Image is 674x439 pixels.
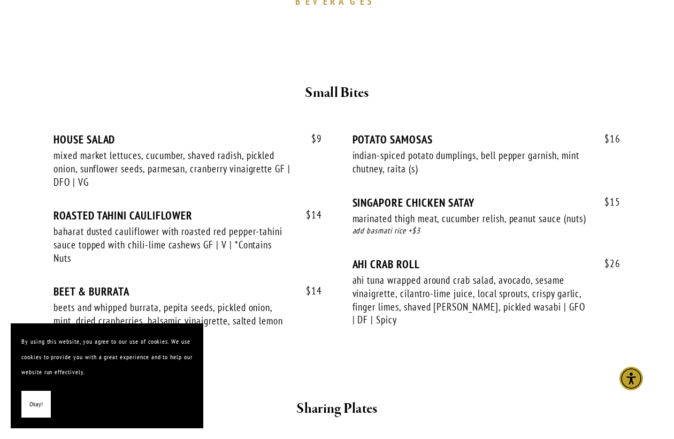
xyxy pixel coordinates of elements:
[296,399,377,418] strong: Sharing Plates
[21,334,193,380] p: By using this website, you agree to our use of cookies. We use cookies to provide you with a grea...
[353,133,621,146] div: POTATO SAMOSAS
[21,391,51,418] button: Okay!
[53,149,292,188] div: mixed market lettuces, cucumber, shaved radish, pickled onion, sunflower seeds, parmesan, cranber...
[353,196,621,209] div: SINGAPORE CHICKEN SATAY
[306,208,311,221] span: $
[53,133,322,146] div: HOUSE SALAD
[53,209,322,222] div: ROASTED TAHINI CAULIFLOWER
[29,397,43,412] span: Okay!
[353,225,621,237] div: add basmati rice +$3
[619,367,643,390] div: Accessibility Menu
[594,133,621,145] span: 16
[11,323,203,428] section: Cookie banner
[311,132,317,145] span: $
[353,212,591,225] div: marinated thigh meat, cucumber relish, peanut sauce (nuts)
[305,84,369,102] strong: Small Bites
[604,257,610,270] span: $
[306,284,311,297] span: $
[53,285,322,298] div: BEET & BURRATA
[604,195,610,208] span: $
[295,285,322,297] span: 14
[594,196,621,208] span: 15
[53,225,292,264] div: baharat dusted cauliflower with roasted red pepper-tahini sauce topped with chili-lime cashews GF...
[53,301,292,340] div: beets and whipped burrata, pepita seeds, pickled onion, mint, dried cranberries, balsamic vinaigr...
[594,258,621,270] span: 26
[353,258,621,271] div: AHI CRAB ROLL
[353,274,591,327] div: ahi tuna wrapped around crab salad, avocado, sesame vinaigrette, cilantro-lime juice, local sprou...
[301,133,322,145] span: 9
[353,149,591,175] div: indian-spiced potato dumplings, bell pepper garnish, mint chutney, raita (s)
[604,132,610,145] span: $
[295,209,322,221] span: 14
